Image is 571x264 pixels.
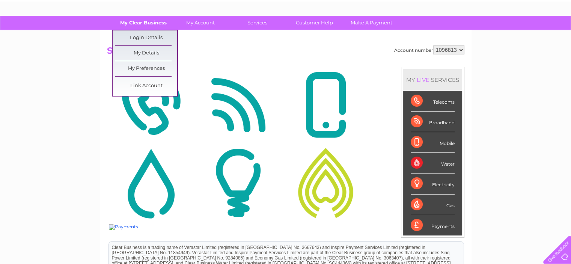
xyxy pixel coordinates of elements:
div: Water [411,153,455,173]
a: Log out [546,32,564,38]
img: logo.png [20,20,58,42]
img: Payments [109,224,138,230]
a: Blog [506,32,517,38]
div: Gas [411,195,455,215]
div: Mobile [411,132,455,153]
div: LIVE [415,76,431,83]
a: 0333 014 3131 [429,4,481,13]
div: Account number [394,45,464,54]
a: Contact [521,32,539,38]
a: Services [226,16,288,30]
div: Electricity [411,173,455,194]
img: Electricity [196,146,280,219]
a: Customer Help [283,16,345,30]
a: Link Account [115,78,177,94]
div: Telecoms [411,91,455,112]
div: Broadband [411,112,455,132]
a: Login Details [115,30,177,45]
div: Clear Business is a trading name of Verastar Limited (registered in [GEOGRAPHIC_DATA] No. 3667643... [2,4,357,36]
a: My Clear Business [112,16,174,30]
a: Energy [458,32,474,38]
img: Water [109,146,193,219]
h2: Services [107,45,464,60]
a: Make A Payment [340,16,402,30]
img: Gas [284,146,368,219]
img: Mobile [284,69,368,142]
div: MY SERVICES [403,69,462,91]
div: Payments [411,215,455,235]
a: My Preferences [115,61,177,76]
a: My Account [169,16,231,30]
a: Telecoms [479,32,501,38]
a: Water [439,32,453,38]
img: Broadband [196,69,280,142]
img: Telecoms [109,69,193,142]
a: My Details [115,46,177,61]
